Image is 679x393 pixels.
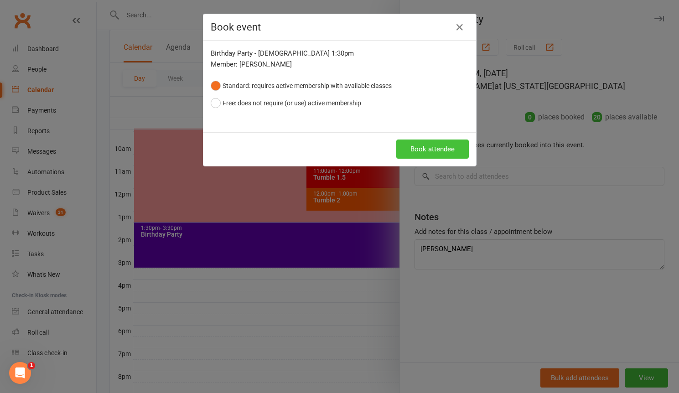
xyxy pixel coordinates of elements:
h4: Book event [211,21,469,33]
button: Close [452,20,467,35]
button: Free: does not require (or use) active membership [211,94,361,112]
span: 1 [28,362,35,369]
div: Birthday Party - [DEMOGRAPHIC_DATA] 1:30pm Member: [PERSON_NAME] [211,48,469,70]
iframe: Intercom live chat [9,362,31,384]
button: Book attendee [396,140,469,159]
button: Standard: requires active membership with available classes [211,77,392,94]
